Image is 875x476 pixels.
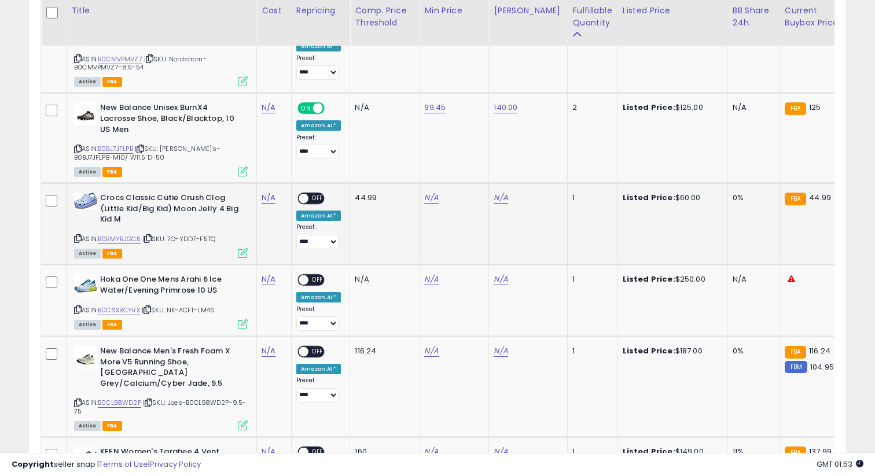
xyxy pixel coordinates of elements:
div: 2 [572,102,608,113]
div: ASIN: [74,193,248,257]
span: All listings currently available for purchase on Amazon [74,320,101,330]
div: Title [71,5,252,17]
span: | SKU: NK-ACFT-LM4S [142,305,214,315]
div: N/A [733,102,771,113]
span: | SKU: Joes-B0CLB8WD2P-9.5-75 [74,398,247,415]
a: 99.45 [424,102,446,113]
span: All listings currently available for purchase on Amazon [74,167,101,177]
small: FBA [785,193,806,205]
div: Cost [262,5,286,17]
span: 104.95 [810,361,834,372]
strong: Copyright [12,459,54,470]
div: $60.00 [623,193,719,203]
div: Preset: [296,223,341,249]
div: Preset: [296,377,341,403]
span: All listings currently available for purchase on Amazon [74,421,101,431]
div: ASIN: [74,102,248,175]
img: 31d+XAi1i6L._SL40_.jpg [74,193,97,209]
div: ASIN: [74,346,248,429]
div: BB Share 24h. [733,5,775,29]
div: Amazon AI * [296,211,341,221]
small: FBA [785,346,806,359]
div: [PERSON_NAME] [494,5,562,17]
img: 41ceot19NxL._SL40_.jpg [74,346,97,369]
div: 116.24 [355,346,410,356]
div: 44.99 [355,193,410,203]
a: Privacy Policy [150,459,201,470]
div: Min Price [424,5,484,17]
a: N/A [262,192,275,204]
span: OFF [308,275,327,285]
span: All listings currently available for purchase on Amazon [74,77,101,87]
span: 2025-09-14 01:53 GMT [817,459,863,470]
a: N/A [424,192,438,204]
a: N/A [494,192,508,204]
a: N/A [494,345,508,357]
span: | SKU: 7O-YDD7-F5TQ [142,234,215,243]
div: seller snap | | [12,459,201,470]
div: Repricing [296,5,345,17]
a: N/A [262,274,275,285]
small: FBA [785,102,806,115]
b: New Balance Unisex BurnX4 Lacrosse Shoe, Black/Blacktop, 10 US Men [100,102,241,138]
span: 44.99 [809,192,831,203]
a: N/A [424,345,438,357]
span: FBA [102,167,122,177]
b: New Balance Men's Fresh Foam X More V5 Running Shoe, [GEOGRAPHIC_DATA] Grey/Calcium/Cyber Jade, 9.5 [100,346,241,392]
div: Comp. Price Threshold [355,5,414,29]
span: 125 [809,102,821,113]
span: ON [299,104,313,113]
div: $125.00 [623,102,719,113]
b: Crocs Classic Cutie Crush Clog (Little Kid/Big Kid) Moon Jelly 4 Big Kid M [100,193,241,228]
div: $250.00 [623,274,719,285]
span: FBA [102,320,122,330]
a: B0BJ7JFLPB [98,144,133,154]
span: OFF [308,347,327,357]
span: | SKU: Nordstrom-B0CMVPMVZ7-8.5-54 [74,54,207,72]
div: N/A [733,274,771,285]
span: OFF [308,194,327,204]
div: 0% [733,346,771,356]
span: FBA [102,421,122,431]
div: Listed Price [623,5,723,17]
img: 51Cwa4zEK8L._SL40_.jpg [74,274,97,297]
div: Amazon AI * [296,292,341,302]
img: 310YZ4rSWPL._SL40_.jpg [74,102,97,126]
a: N/A [424,274,438,285]
div: Amazon AI * [296,41,341,51]
a: B0C6XRCYRX [98,305,140,315]
a: N/A [262,345,275,357]
div: ASIN: [74,274,248,328]
div: 1 [572,193,608,203]
b: Listed Price: [623,274,675,285]
div: Amazon AI * [296,364,341,374]
span: OFF [323,104,341,113]
b: Listed Price: [623,102,675,113]
div: 1 [572,346,608,356]
b: Hoka One One Mens Arahi 6 Ice Water/Evening Primrose 10 US [100,274,241,298]
div: Preset: [296,54,341,80]
b: Listed Price: [623,345,675,356]
span: All listings currently available for purchase on Amazon [74,249,101,259]
div: ASIN: [74,23,248,85]
div: Preset: [296,305,341,331]
div: Current Buybox Price [785,5,844,29]
div: Amazon AI * [296,120,341,131]
div: 1 [572,274,608,285]
span: FBA [102,249,122,259]
small: FBM [785,361,807,373]
div: N/A [355,102,410,113]
span: FBA [102,77,122,87]
b: Listed Price: [623,192,675,203]
a: B0CLB8WD2P [98,398,141,408]
span: | SKU: [PERSON_NAME]'s-B0BJ7JFLPB-M10/ W11.5 D-50 [74,144,220,161]
a: 140.00 [494,102,517,113]
div: $187.00 [623,346,719,356]
a: N/A [494,274,508,285]
div: Preset: [296,134,341,160]
a: Terms of Use [99,459,148,470]
a: B0CMVPMVZ7 [98,54,142,64]
a: B0BMYRJGC5 [98,234,141,244]
span: 116.24 [809,345,830,356]
div: N/A [355,274,410,285]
